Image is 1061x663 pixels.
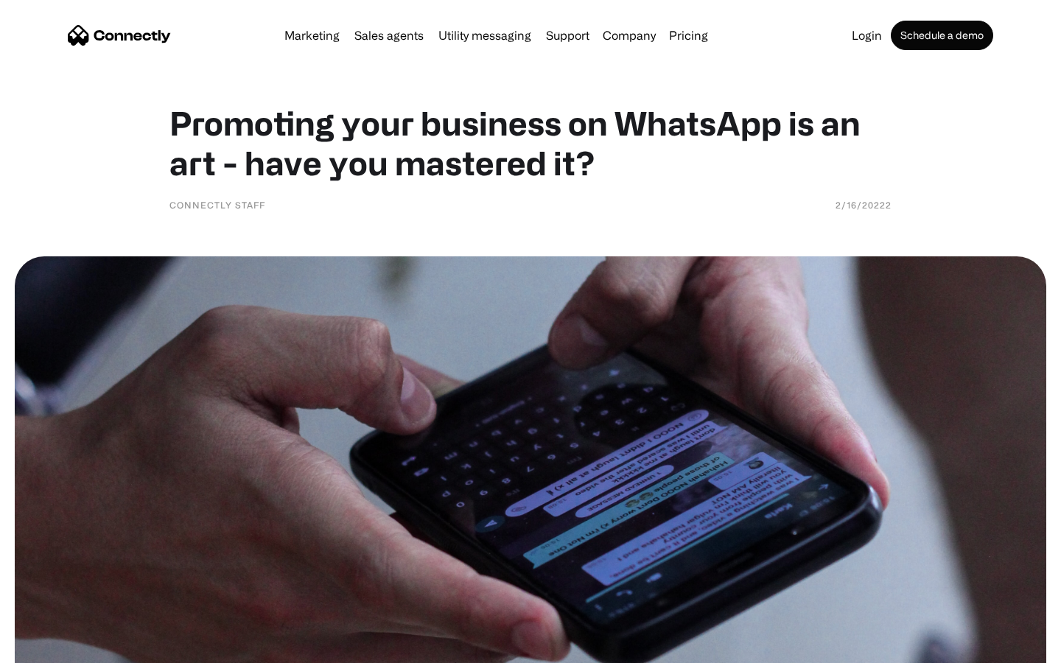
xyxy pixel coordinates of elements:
a: Utility messaging [433,29,537,41]
div: 2/16/20222 [836,197,892,212]
div: Company [598,25,660,46]
h1: Promoting your business on WhatsApp is an art - have you mastered it? [169,103,892,183]
div: Company [603,25,656,46]
a: Marketing [279,29,346,41]
ul: Language list [29,637,88,658]
a: home [68,24,171,46]
aside: Language selected: English [15,637,88,658]
a: Schedule a demo [891,21,993,50]
a: Pricing [663,29,714,41]
a: Login [846,29,888,41]
div: Connectly Staff [169,197,265,212]
a: Sales agents [349,29,430,41]
a: Support [540,29,595,41]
